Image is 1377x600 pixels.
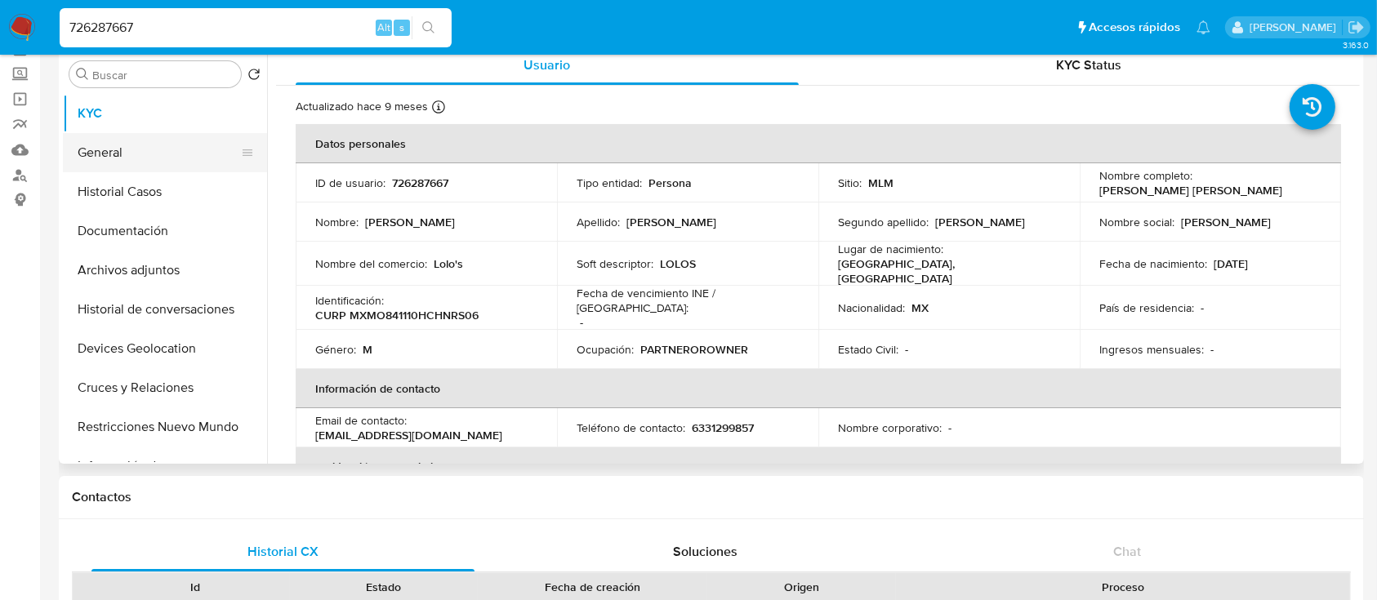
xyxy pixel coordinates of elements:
span: Alt [377,20,390,35]
p: Ocupación : [577,342,634,357]
p: - [1210,342,1214,357]
button: Documentación [63,211,267,251]
p: [PERSON_NAME] [365,215,455,229]
button: search-icon [412,16,445,39]
span: KYC Status [1056,56,1121,74]
span: Soluciones [673,542,738,561]
h1: Contactos [72,489,1351,505]
button: Historial de conversaciones [63,290,267,329]
p: [PERSON_NAME] [626,215,716,229]
div: Id [113,579,279,595]
p: M [363,342,372,357]
p: Soft descriptor : [577,256,653,271]
p: Actualizado hace 9 meses [296,99,428,114]
button: Restricciones Nuevo Mundo [63,407,267,447]
p: Identificación : [315,293,384,308]
p: Lolo's [434,256,463,271]
p: - [1201,300,1204,315]
p: Nombre : [315,215,359,229]
p: Fecha de nacimiento : [1099,256,1207,271]
p: [PERSON_NAME] [PERSON_NAME] [1099,183,1282,198]
p: Teléfono de contacto : [577,420,685,435]
p: [PERSON_NAME] [1181,215,1271,229]
p: Sitio : [838,176,862,190]
th: Verificación y cumplimiento [296,447,1341,487]
span: Chat [1113,542,1141,561]
button: Archivos adjuntos [63,251,267,290]
button: Historial Casos [63,172,267,211]
p: MX [911,300,929,315]
span: 3.163.0 [1343,38,1369,51]
span: s [399,20,404,35]
span: Usuario [524,56,570,74]
p: Estado Civil : [838,342,898,357]
p: 726287667 [392,176,448,190]
p: [DATE] [1214,256,1248,271]
input: Buscar usuario o caso... [60,17,452,38]
button: Devices Geolocation [63,329,267,368]
p: Segundo apellido : [838,215,929,229]
button: Cruces y Relaciones [63,368,267,407]
p: Tipo entidad : [577,176,642,190]
p: País de residencia : [1099,300,1194,315]
p: LOLOS [660,256,696,271]
p: Nombre del comercio : [315,256,427,271]
p: [PERSON_NAME] [935,215,1025,229]
p: - [948,420,951,435]
span: Historial CX [247,542,319,561]
p: [GEOGRAPHIC_DATA], [GEOGRAPHIC_DATA] [838,256,1054,286]
p: Lugar de nacimiento : [838,242,943,256]
p: - [580,315,583,330]
p: CURP MXMO841110HCHNRS06 [315,308,479,322]
button: Información de accesos [63,447,267,486]
p: PARTNEROROWNER [640,342,748,357]
div: Fecha de creación [489,579,696,595]
p: Género : [315,342,356,357]
p: Nacionalidad : [838,300,905,315]
button: Volver al orden por defecto [247,68,261,86]
button: Buscar [76,68,89,81]
div: Proceso [907,579,1339,595]
p: Nombre completo : [1099,168,1192,183]
button: General [63,133,254,172]
p: Ingresos mensuales : [1099,342,1204,357]
a: Salir [1348,19,1365,36]
th: Datos personales [296,124,1341,163]
p: - [905,342,908,357]
a: Notificaciones [1197,20,1210,34]
span: Accesos rápidos [1089,19,1180,36]
p: 6331299857 [692,420,754,435]
input: Buscar [92,68,234,82]
th: Información de contacto [296,369,1341,408]
div: Origen [719,579,885,595]
p: Fecha de vencimiento INE / [GEOGRAPHIC_DATA] : [577,286,799,315]
p: Persona [648,176,692,190]
p: Apellido : [577,215,620,229]
p: ID de usuario : [315,176,385,190]
div: Estado [301,579,467,595]
p: Email de contacto : [315,413,407,428]
button: KYC [63,94,267,133]
p: fernando.ftapiamartinez@mercadolibre.com.mx [1250,20,1342,35]
p: [EMAIL_ADDRESS][DOMAIN_NAME] [315,428,502,442]
p: Nombre social : [1099,215,1174,229]
p: MLM [868,176,893,190]
p: Nombre corporativo : [838,420,942,435]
